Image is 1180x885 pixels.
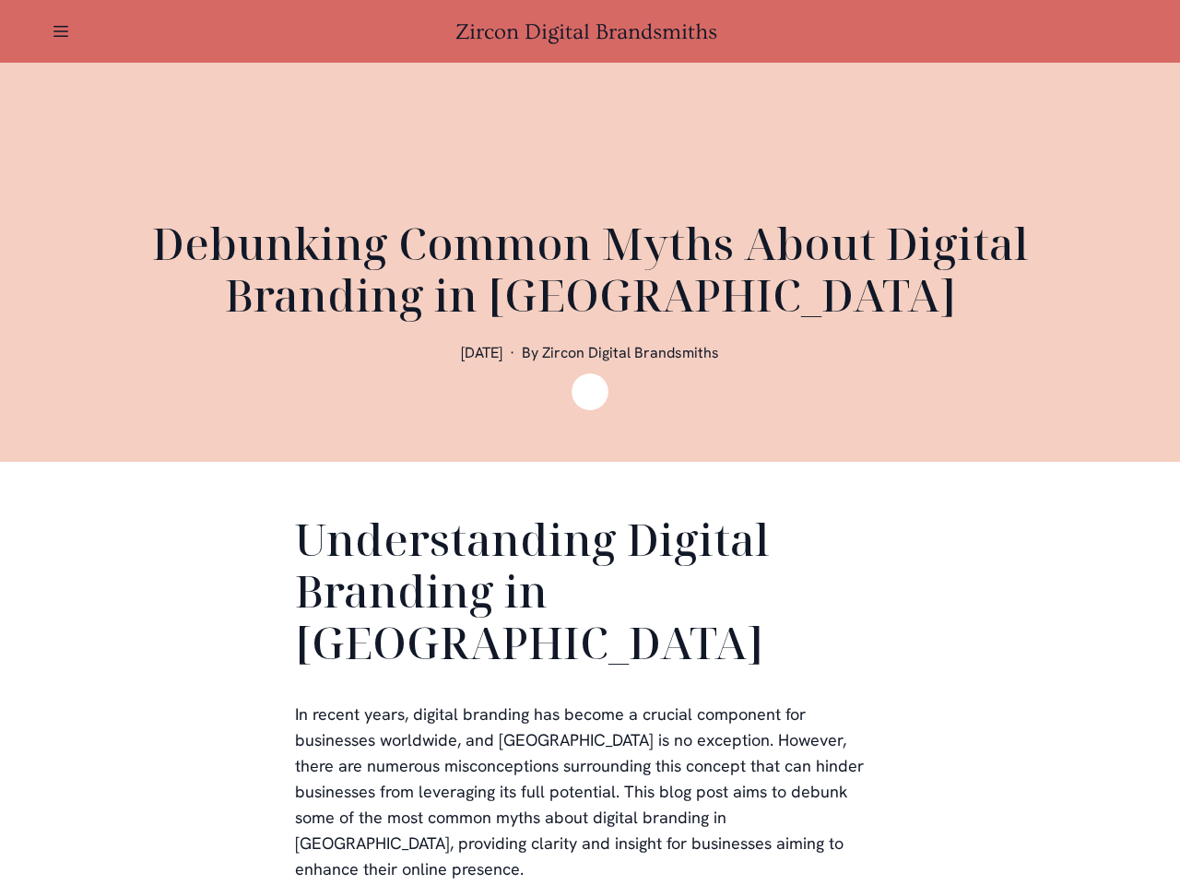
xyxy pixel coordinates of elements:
[510,343,514,362] span: ·
[461,343,502,362] span: [DATE]
[572,373,608,410] img: Zircon Digital Brandsmiths
[295,702,885,882] p: In recent years, digital branding has become a crucial component for businesses worldwide, and [G...
[147,218,1032,321] h1: Debunking Common Myths About Digital Branding in [GEOGRAPHIC_DATA]
[522,343,719,362] span: By Zircon Digital Brandsmiths
[295,513,885,676] h2: Understanding Digital Branding in [GEOGRAPHIC_DATA]
[455,19,725,44] a: Zircon Digital Brandsmiths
